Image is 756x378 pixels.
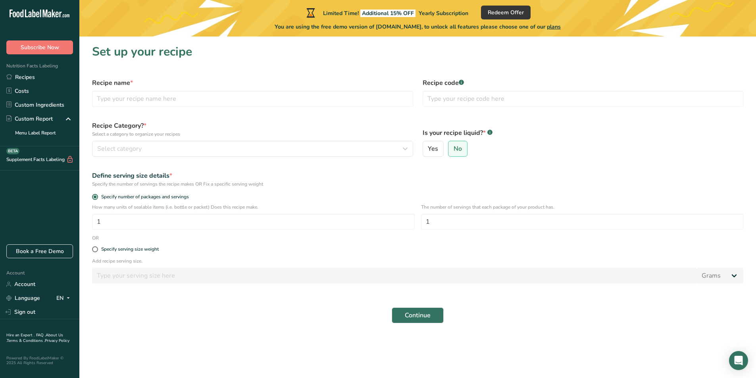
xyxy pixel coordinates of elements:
div: Specify serving size weight [101,246,159,252]
label: Recipe code [423,78,744,88]
div: EN [56,294,73,303]
div: Powered By FoodLabelMaker © 2025 All Rights Reserved [6,356,73,365]
div: Limited Time! [305,8,468,17]
input: Type your serving size here [92,268,697,284]
p: Add recipe serving size. [92,257,743,265]
span: Specify number of packages and servings [98,194,189,200]
a: Terms & Conditions . [7,338,45,343]
p: The number of servings that each package of your product has. [421,203,744,211]
div: Custom Report [6,115,53,123]
button: Subscribe Now [6,40,73,54]
a: Privacy Policy [45,338,69,343]
a: Book a Free Demo [6,244,73,258]
label: Recipe name [92,78,413,88]
a: Language [6,291,40,305]
button: Select category [92,141,413,157]
span: Continue [405,311,431,320]
span: Redeem Offer [488,8,524,17]
button: Redeem Offer [481,6,531,19]
label: Is your recipe liquid? [423,128,744,138]
label: Recipe Category? [92,121,413,138]
span: No [454,145,462,153]
span: Yes [428,145,438,153]
span: Select category [97,144,142,154]
span: Subscribe Now [21,43,59,52]
h1: Set up your recipe [92,43,743,61]
div: Open Intercom Messenger [729,351,748,370]
button: Continue [392,307,444,323]
span: You are using the free demo version of [DOMAIN_NAME], to unlock all features please choose one of... [275,23,561,31]
span: plans [547,23,561,31]
a: About Us . [6,332,63,343]
input: Type your recipe name here [92,91,413,107]
input: Type your recipe code here [423,91,744,107]
a: FAQ . [36,332,46,338]
div: OR [87,234,104,242]
p: Select a category to organize your recipes [92,130,413,138]
span: Yearly Subscription [419,10,468,17]
a: Hire an Expert . [6,332,35,338]
p: How many units of sealable items (i.e. bottle or packet) Does this recipe make. [92,203,415,211]
span: Additional 15% OFF [360,10,416,17]
div: BETA [6,148,19,154]
div: Specify the number of servings the recipe makes OR Fix a specific serving weight [92,180,743,188]
div: Define serving size details [92,171,743,180]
